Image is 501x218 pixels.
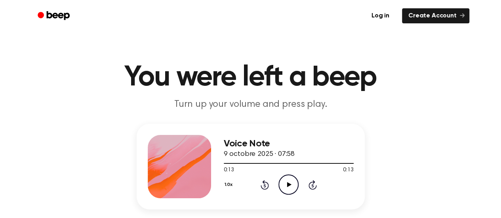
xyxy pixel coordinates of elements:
span: 0:13 [343,166,353,174]
span: 0:13 [224,166,234,174]
button: 1.0x [224,178,236,191]
a: Create Account [402,8,469,23]
a: Log in [364,7,397,25]
a: Beep [32,8,77,24]
span: 9 octobre 2025 · 07:58 [224,151,295,158]
h1: You were left a beep [48,63,453,92]
h3: Voice Note [224,138,354,149]
p: Turn up your volume and press play. [99,98,403,111]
